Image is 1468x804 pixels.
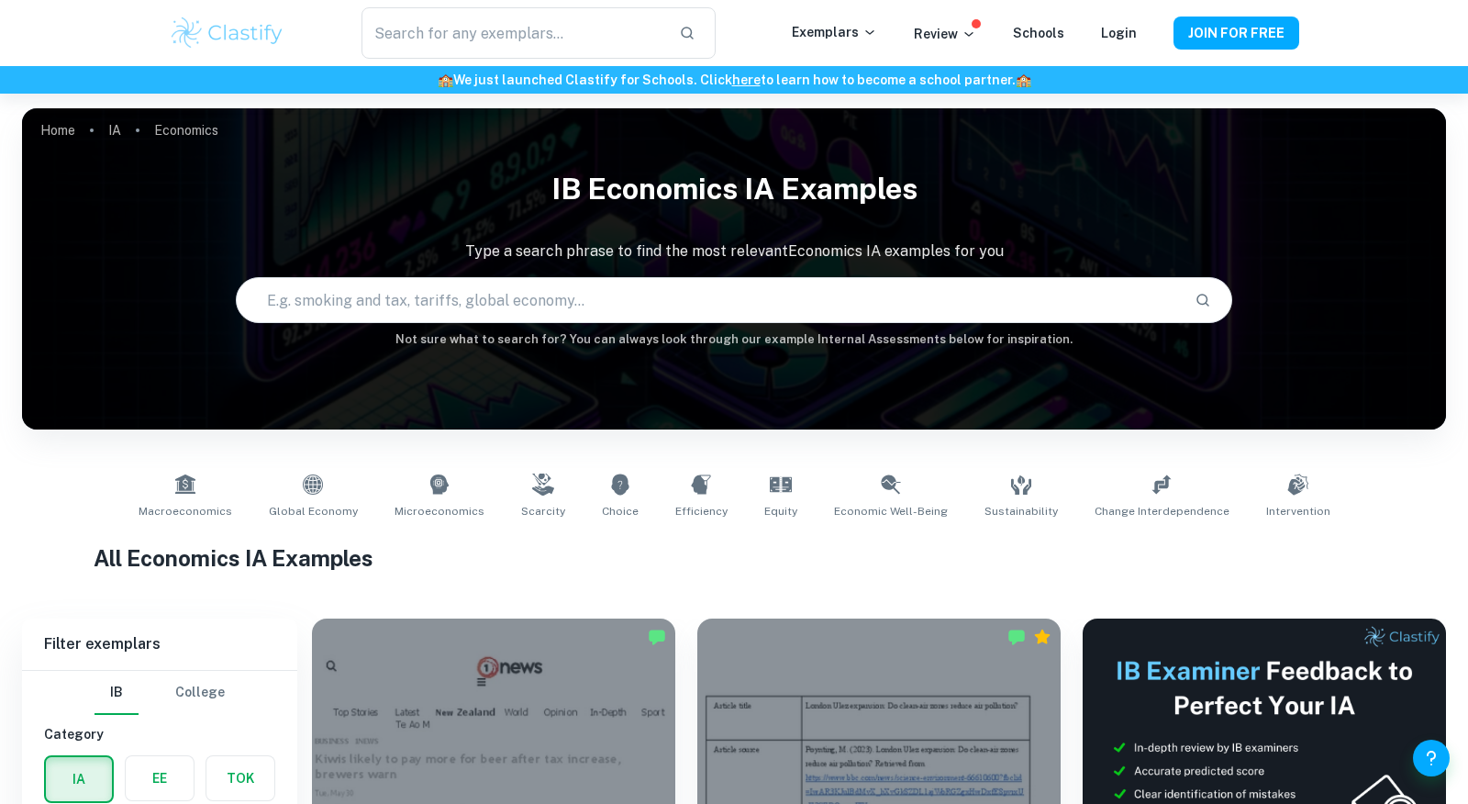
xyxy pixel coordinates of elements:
[108,117,121,143] a: IA
[1413,740,1450,776] button: Help and Feedback
[22,330,1446,349] h6: Not sure what to search for? You can always look through our example Internal Assessments below f...
[1173,17,1299,50] button: JOIN FOR FREE
[834,503,948,519] span: Economic Well-Being
[521,503,565,519] span: Scarcity
[95,671,225,715] div: Filter type choice
[1007,628,1026,646] img: Marked
[44,724,275,744] h6: Category
[792,22,877,42] p: Exemplars
[395,503,484,519] span: Microeconomics
[1095,503,1229,519] span: Change Interdependence
[1033,628,1051,646] div: Premium
[40,117,75,143] a: Home
[675,503,728,519] span: Efficiency
[914,24,976,44] p: Review
[22,619,297,670] h6: Filter exemplars
[732,73,761,87] a: here
[269,503,358,519] span: Global Economy
[206,756,274,800] button: TOK
[984,503,1058,519] span: Sustainability
[46,757,112,801] button: IA
[22,240,1446,262] p: Type a search phrase to find the most relevant Economics IA examples for you
[1101,26,1137,40] a: Login
[1013,26,1064,40] a: Schools
[175,671,225,715] button: College
[602,503,639,519] span: Choice
[95,671,139,715] button: IB
[438,73,453,87] span: 🏫
[764,503,797,519] span: Equity
[94,542,1375,575] h1: All Economics IA Examples
[1016,73,1031,87] span: 🏫
[4,70,1464,90] h6: We just launched Clastify for Schools. Click to learn how to become a school partner.
[154,120,218,140] p: Economics
[237,274,1180,326] input: E.g. smoking and tax, tariffs, global economy...
[126,756,194,800] button: EE
[648,628,666,646] img: Marked
[139,503,232,519] span: Macroeconomics
[1187,285,1218,316] button: Search
[1266,503,1330,519] span: Intervention
[169,15,285,51] img: Clastify logo
[361,7,664,59] input: Search for any exemplars...
[22,160,1446,218] h1: IB Economics IA examples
